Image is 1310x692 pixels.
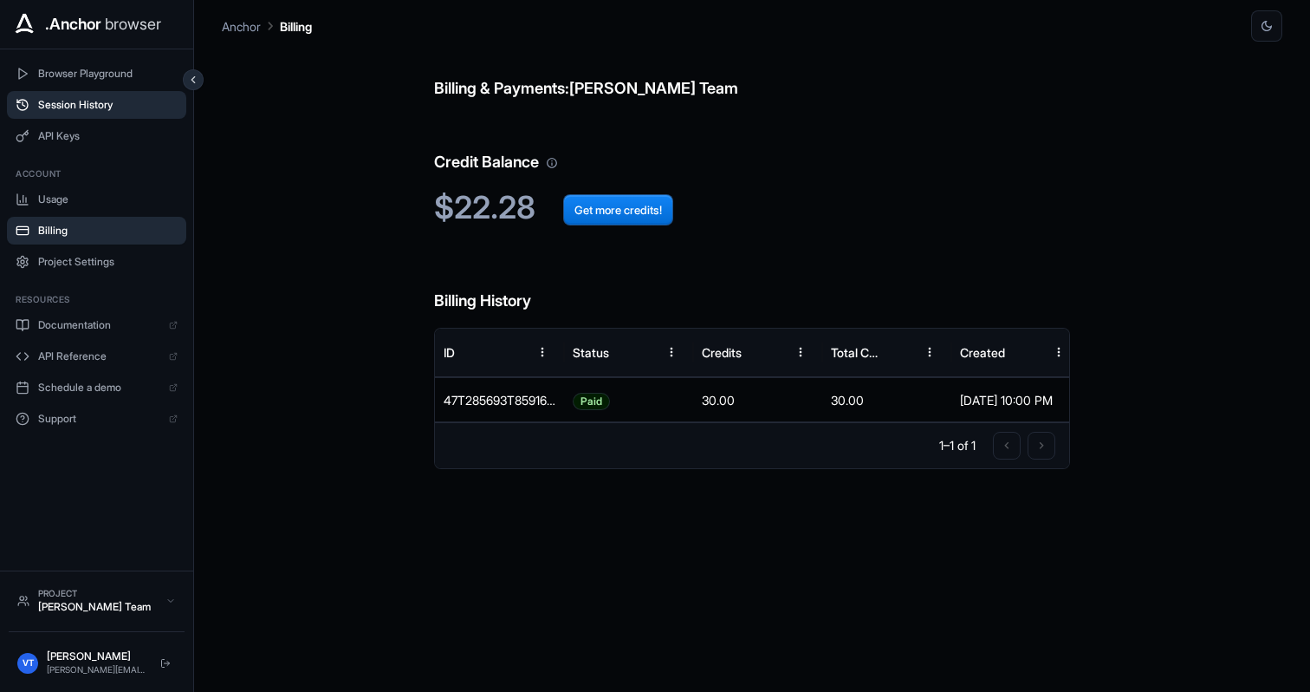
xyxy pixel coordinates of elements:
[883,336,914,368] button: Sort
[960,378,1072,422] div: [DATE] 10:00 PM
[183,69,204,90] button: Collapse sidebar
[7,311,186,339] a: Documentation
[16,167,178,180] h3: Account
[38,600,157,614] div: [PERSON_NAME] Team
[7,217,186,245] button: Billing
[7,122,186,150] button: API Keys
[1043,336,1074,368] button: Menu
[656,336,687,368] button: Menu
[822,377,951,422] div: 30.00
[9,580,185,621] button: Project[PERSON_NAME] Team
[38,381,160,395] span: Schedule a demo
[434,115,1070,175] h6: Credit Balance
[7,405,186,433] a: Support
[434,189,1070,226] h2: $22.28
[38,67,178,81] span: Browser Playground
[434,42,1070,101] h6: Billing & Payments: [PERSON_NAME] Team
[435,377,564,422] div: 47T285693T859164W
[1012,336,1043,368] button: Sort
[914,336,945,368] button: Menu
[47,650,146,663] div: [PERSON_NAME]
[785,336,816,368] button: Menu
[939,437,976,454] p: 1–1 of 1
[105,12,161,36] span: browser
[47,663,146,676] div: [PERSON_NAME][EMAIL_ADDRESS][DOMAIN_NAME]
[563,194,673,225] button: Get more credits!
[38,412,160,426] span: Support
[155,653,176,674] button: Logout
[7,186,186,213] button: Usage
[546,157,558,169] svg: Your credit balance will be consumed as you use the API. Visit the usage page to view a breakdown...
[7,91,186,119] button: Session History
[45,12,101,36] span: .Anchor
[10,10,38,38] img: Anchor Icon
[280,17,312,36] p: Billing
[38,318,160,332] span: Documentation
[496,336,527,368] button: Sort
[222,17,261,36] p: Anchor
[7,374,186,401] a: Schedule a demo
[444,345,455,360] div: ID
[16,293,178,306] h3: Resources
[831,345,881,360] div: Total Cost
[702,345,742,360] div: Credits
[38,193,178,206] span: Usage
[960,345,1005,360] div: Created
[38,224,178,238] span: Billing
[222,16,312,36] nav: breadcrumb
[573,345,609,360] div: Status
[7,343,186,370] a: API Reference
[38,349,160,363] span: API Reference
[7,60,186,88] button: Browser Playground
[7,248,186,276] button: Project Settings
[625,336,656,368] button: Sort
[38,587,157,600] div: Project
[574,379,609,423] span: Paid
[434,254,1070,314] h6: Billing History
[38,255,178,269] span: Project Settings
[527,336,558,368] button: Menu
[23,656,34,669] span: VT
[693,377,822,422] div: 30.00
[38,129,178,143] span: API Keys
[754,336,785,368] button: Sort
[38,98,178,112] span: Session History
